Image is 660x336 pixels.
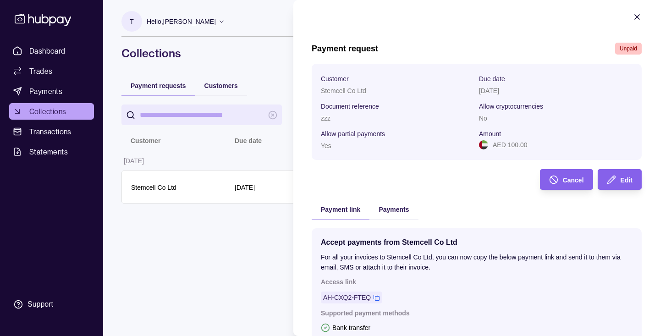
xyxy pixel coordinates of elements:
button: Edit [598,169,642,190]
span: Edit [621,176,632,184]
p: Customer [321,75,349,83]
span: Cancel [563,176,584,184]
p: No [479,115,487,122]
p: [DATE] [479,87,499,94]
p: AED 100.00 [493,140,528,150]
p: Yes [321,142,331,149]
p: Allow partial payments [321,130,385,138]
p: Bank transfer [332,323,370,333]
p: zzz [321,115,330,122]
p: For all your invoices to Stemcell Co Ltd, you can now copy the below payment link and send it to ... [321,252,632,272]
p: Document reference [321,103,379,110]
p: Amount [479,130,501,138]
span: Payment link [321,206,360,213]
span: Unpaid [620,45,637,52]
p: Accept payments from Stemcell Co Ltd [321,237,632,248]
img: ae [479,140,488,149]
p: Supported payment methods [321,308,632,318]
p: Due date [479,75,505,83]
p: Access link [321,277,632,287]
h1: Payment request [312,44,378,54]
button: Cancel [540,169,593,190]
p: Stemcell Co Ltd [321,87,366,94]
a: AH-CXQ2-FTEQ [323,292,371,303]
p: Allow cryptocurrencies [479,103,543,110]
span: Payments [379,206,409,213]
